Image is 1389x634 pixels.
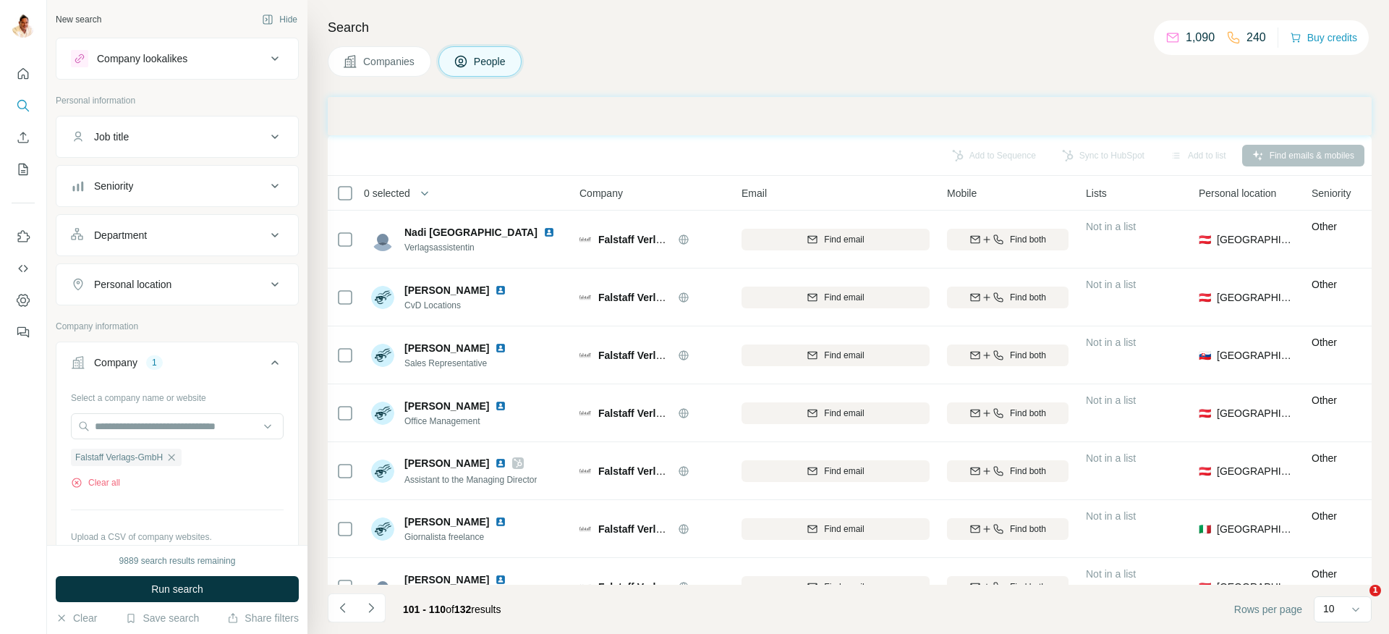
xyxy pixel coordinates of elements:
button: Find email [742,460,930,482]
img: Avatar [12,14,35,38]
h4: Search [328,17,1372,38]
span: Falstaff Verlags-GmbH [598,350,707,361]
button: Company lookalikes [56,41,298,76]
button: Dashboard [12,287,35,313]
span: Find email [824,349,864,362]
p: 240 [1246,29,1266,46]
img: Logo of Falstaff Verlags-GmbH [579,407,591,419]
span: Mobile [947,186,977,200]
button: My lists [12,156,35,182]
button: Clear [56,611,97,625]
span: 🇦🇹 [1199,406,1211,420]
img: LinkedIn logo [495,400,506,412]
span: Falstaff Verlags-GmbH [598,523,707,535]
button: Share filters [227,611,299,625]
span: results [403,604,501,615]
img: LinkedIn logo [495,516,506,528]
div: Company lookalikes [97,51,187,66]
span: Find email [824,291,864,304]
span: [PERSON_NAME] [404,341,489,355]
button: Personal location [56,267,298,302]
button: Find email [742,518,930,540]
img: LinkedIn logo [495,342,506,354]
span: CvD Locations [404,299,512,312]
span: Not in a list [1086,337,1136,348]
span: Not in a list [1086,568,1136,580]
span: Find email [824,407,864,420]
span: Falstaff Verlags-GmbH [598,234,707,245]
p: Upload a CSV of company websites. [71,531,284,544]
span: Find both [1010,580,1046,593]
p: 1,090 [1186,29,1215,46]
span: Personal location [1199,186,1276,200]
img: Logo of Falstaff Verlags-GmbH [579,292,591,303]
span: Find email [824,580,864,593]
span: 1 [1369,585,1381,596]
span: Verlagsassistentin [404,241,561,254]
span: Find both [1010,523,1046,536]
button: Department [56,218,298,253]
span: Sales Representative [404,357,512,370]
p: Company information [56,320,299,333]
button: Find both [947,576,1069,598]
span: 🇸🇰 [1199,348,1211,363]
span: [PERSON_NAME] [404,283,489,297]
button: Quick start [12,61,35,87]
span: Find both [1010,465,1046,478]
button: Job title [56,119,298,154]
span: 🇦🇹 [1199,580,1211,594]
button: Search [12,93,35,119]
img: Logo of Falstaff Verlags-GmbH [579,523,591,535]
span: Find email [824,465,864,478]
span: of [446,604,454,615]
div: New search [56,13,101,26]
p: Your list is private and won't be saved or shared. [71,544,284,557]
span: [GEOGRAPHIC_DATA] [1217,406,1294,420]
span: Office Management [404,415,512,428]
button: Find both [947,518,1069,540]
span: 🇦🇹 [1199,290,1211,305]
img: Avatar [371,228,394,251]
img: Avatar [371,402,394,425]
span: Other [1312,337,1337,348]
span: [GEOGRAPHIC_DATA] [1217,580,1294,594]
button: Navigate to previous page [328,593,357,622]
img: Logo of Falstaff Verlags-GmbH [579,350,591,361]
img: LinkedIn logo [495,457,506,469]
button: Navigate to next page [357,593,386,622]
span: Not in a list [1086,279,1136,290]
span: Other [1312,279,1337,290]
button: Find email [742,287,930,308]
span: Rows per page [1234,602,1302,617]
div: Select a company name or website [71,386,284,405]
span: Falstaff Verlags-GmbH [598,292,707,303]
span: [GEOGRAPHIC_DATA] [1217,290,1294,305]
span: Falstaff Verlags-GmbH [75,451,163,464]
div: Seniority [94,179,133,193]
span: [GEOGRAPHIC_DATA] [1217,522,1294,536]
button: Find email [742,402,930,424]
span: Other [1312,394,1337,406]
span: Falstaff Verlags-GmbH [598,407,707,419]
img: LinkedIn logo [495,284,506,296]
img: Logo of Falstaff Verlags-GmbH [579,581,591,593]
button: Use Surfe on LinkedIn [12,224,35,250]
span: Other [1312,568,1337,580]
span: Not in a list [1086,394,1136,406]
span: 🇦🇹 [1199,464,1211,478]
button: Company1 [56,345,298,386]
span: Email [742,186,767,200]
span: Find both [1010,349,1046,362]
span: [GEOGRAPHIC_DATA] [1217,232,1294,247]
img: Avatar [371,575,394,599]
span: Find both [1010,233,1046,246]
span: Assistant to the Managing Director [404,475,537,485]
span: [PERSON_NAME] [404,516,489,528]
iframe: Intercom live chat [1340,585,1375,620]
div: 1 [146,356,163,369]
span: Find both [1010,291,1046,304]
img: Avatar [371,286,394,309]
button: Clear all [71,476,120,489]
span: 0 selected [364,186,410,200]
span: Nadi [GEOGRAPHIC_DATA] [404,225,538,240]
